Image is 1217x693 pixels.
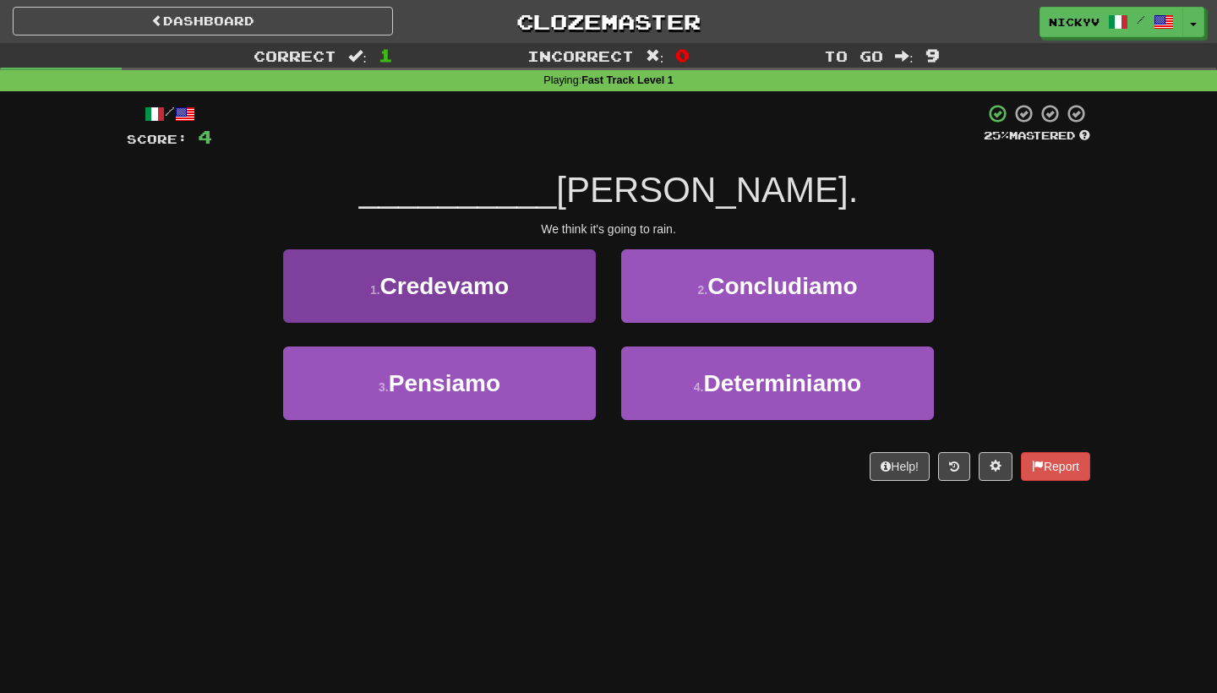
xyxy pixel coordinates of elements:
span: Credevamo [380,273,510,299]
span: Pensiamo [389,370,500,396]
button: Round history (alt+y) [938,452,970,481]
span: : [348,49,367,63]
span: Determiniamo [703,370,861,396]
div: We think it's going to rain. [127,221,1090,237]
div: / [127,103,212,124]
span: 0 [675,45,690,65]
span: Score: [127,132,188,146]
button: 2.Concludiamo [621,249,934,323]
span: 4 [198,126,212,147]
a: Dashboard [13,7,393,35]
span: __________ [359,170,557,210]
small: 4 . [694,380,704,394]
span: Incorrect [527,47,634,64]
button: 3.Pensiamo [283,346,596,420]
span: [PERSON_NAME]. [556,170,858,210]
button: Help! [870,452,930,481]
span: Concludiamo [707,273,857,299]
button: 1.Credevamo [283,249,596,323]
span: / [1137,14,1145,25]
span: 25 % [984,128,1009,142]
a: nickyv / [1040,7,1183,37]
small: 3 . [379,380,389,394]
button: 4.Determiniamo [621,346,934,420]
span: : [895,49,914,63]
small: 1 . [370,283,380,297]
span: 9 [925,45,940,65]
span: 1 [379,45,393,65]
strong: Fast Track Level 1 [581,74,674,86]
div: Mastered [984,128,1090,144]
span: Correct [254,47,336,64]
span: : [646,49,664,63]
span: To go [824,47,883,64]
button: Report [1021,452,1090,481]
span: nickyv [1049,14,1100,30]
a: Clozemaster [418,7,799,36]
small: 2 . [697,283,707,297]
